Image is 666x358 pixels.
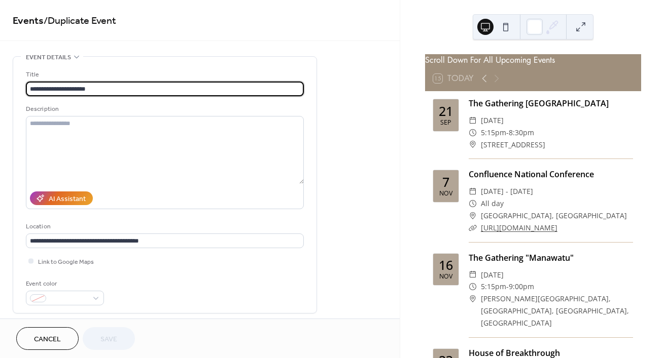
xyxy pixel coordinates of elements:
[469,127,477,139] div: ​
[44,11,116,31] span: / Duplicate Event
[439,259,453,271] div: 16
[481,293,633,329] span: [PERSON_NAME][GEOGRAPHIC_DATA], [GEOGRAPHIC_DATA], [GEOGRAPHIC_DATA], [GEOGRAPHIC_DATA]
[469,210,477,222] div: ​
[469,293,477,305] div: ​
[469,269,477,281] div: ​
[49,194,86,205] div: AI Assistant
[26,104,302,114] div: Description
[30,191,93,205] button: AI Assistant
[469,139,477,151] div: ​
[481,281,506,293] span: 5:15pm
[506,127,509,139] span: -
[26,221,302,232] div: Location
[469,281,477,293] div: ​
[481,127,506,139] span: 5:15pm
[469,222,477,234] div: ​
[440,120,451,126] div: Sep
[481,139,545,151] span: [STREET_ADDRESS]
[506,281,509,293] span: -
[469,185,477,197] div: ​
[481,197,504,210] span: All day
[481,185,533,197] span: [DATE] - [DATE]
[481,223,557,232] a: [URL][DOMAIN_NAME]
[469,97,633,109] div: The Gathering [GEOGRAPHIC_DATA]
[469,169,594,180] a: Confluence National Conference
[16,327,79,350] button: Cancel
[439,190,452,197] div: Nov
[34,334,61,345] span: Cancel
[481,269,504,281] span: [DATE]
[509,281,534,293] span: 9:00pm
[26,52,71,63] span: Event details
[26,69,302,80] div: Title
[442,176,449,188] div: 7
[509,127,534,139] span: 8:30pm
[481,114,504,127] span: [DATE]
[38,257,94,267] span: Link to Google Maps
[469,197,477,210] div: ​
[26,279,102,289] div: Event color
[469,252,633,264] div: The Gathering "Manawatu"
[439,273,452,280] div: Nov
[425,54,641,66] div: Scroll Down For All Upcoming Events
[481,210,627,222] span: [GEOGRAPHIC_DATA], [GEOGRAPHIC_DATA]
[13,11,44,31] a: Events
[469,114,477,127] div: ​
[439,105,453,117] div: 21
